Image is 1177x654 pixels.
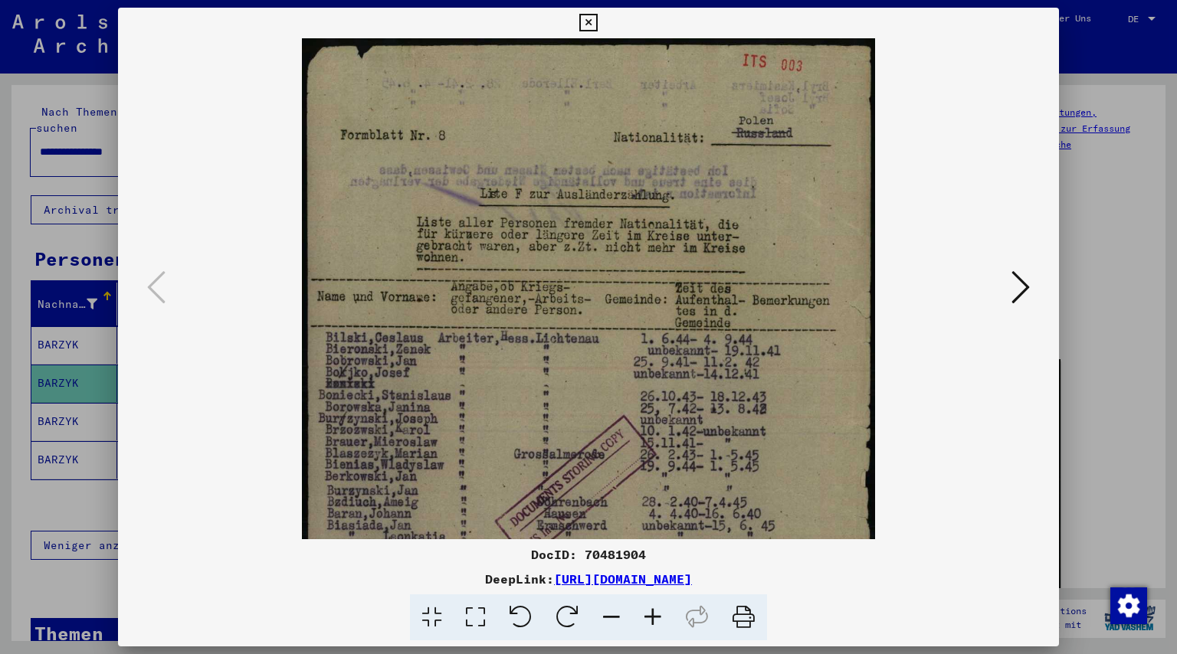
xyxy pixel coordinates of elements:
div: DocID: 70481904 [118,545,1060,564]
div: Zustimmung ändern [1110,587,1146,623]
a: [URL][DOMAIN_NAME] [554,571,692,587]
div: DeepLink: [118,570,1060,588]
img: Zustimmung ändern [1110,587,1147,624]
